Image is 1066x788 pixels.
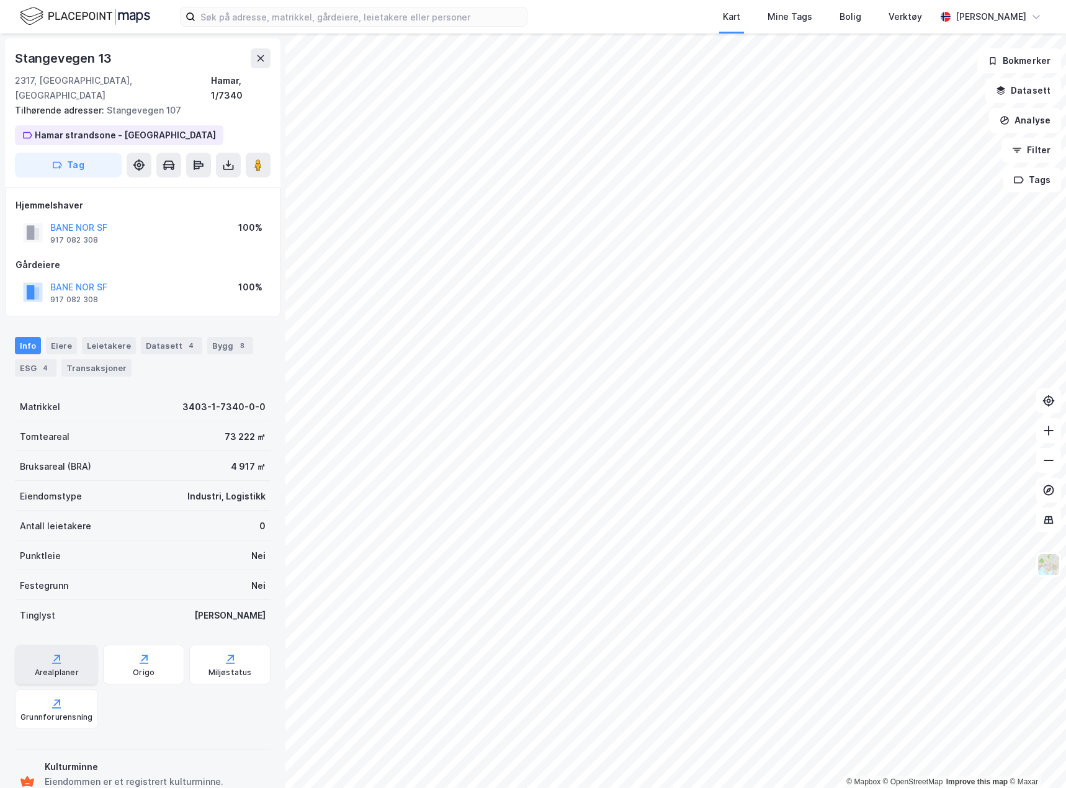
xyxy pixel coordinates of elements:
button: Bokmerker [977,48,1061,73]
button: Filter [1001,138,1061,163]
div: 3403-1-7340-0-0 [182,400,266,414]
div: 100% [238,220,262,235]
div: Stangevegen 107 [15,103,261,118]
div: 8 [236,339,248,352]
input: Søk på adresse, matrikkel, gårdeiere, leietakere eller personer [195,7,527,26]
div: Punktleie [20,548,61,563]
div: Kulturminne [45,759,266,774]
button: Datasett [985,78,1061,103]
button: Tag [15,153,122,177]
div: 4 [185,339,197,352]
img: logo.f888ab2527a4732fd821a326f86c7f29.svg [20,6,150,27]
div: 0 [259,519,266,534]
div: Tomteareal [20,429,69,444]
div: 917 082 308 [50,295,98,305]
div: Hamar, 1/7340 [211,73,271,103]
div: 4 [39,362,52,374]
div: Gårdeiere [16,257,270,272]
div: 4 917 ㎡ [231,459,266,474]
span: Tilhørende adresser: [15,105,107,115]
div: Datasett [141,337,202,354]
div: Hamar strandsone - [GEOGRAPHIC_DATA] [35,128,216,143]
a: OpenStreetMap [883,777,943,786]
div: Bolig [840,9,861,24]
div: ESG [15,359,56,377]
a: Improve this map [946,777,1008,786]
div: Origo [133,668,155,678]
div: Bruksareal (BRA) [20,459,91,474]
div: Mine Tags [768,9,812,24]
div: Hjemmelshaver [16,198,270,213]
div: Eiere [46,337,77,354]
iframe: Chat Widget [1004,728,1066,788]
div: Info [15,337,41,354]
div: Transaksjoner [61,359,132,377]
div: Kontrollprogram for chat [1004,728,1066,788]
div: Kart [723,9,740,24]
div: Industri, Logistikk [187,489,266,504]
div: Grunnforurensning [20,712,92,722]
div: Matrikkel [20,400,60,414]
button: Tags [1003,168,1061,192]
div: Arealplaner [35,668,79,678]
button: Analyse [989,108,1061,133]
div: [PERSON_NAME] [956,9,1026,24]
img: Z [1037,553,1060,576]
div: Miljøstatus [208,668,252,678]
div: 917 082 308 [50,235,98,245]
div: Verktøy [889,9,922,24]
div: Antall leietakere [20,519,91,534]
div: 100% [238,280,262,295]
div: 2317, [GEOGRAPHIC_DATA], [GEOGRAPHIC_DATA] [15,73,211,103]
div: Nei [251,548,266,563]
div: Leietakere [82,337,136,354]
div: Bygg [207,337,253,354]
div: 73 222 ㎡ [225,429,266,444]
a: Mapbox [846,777,880,786]
div: Tinglyst [20,608,55,623]
div: Festegrunn [20,578,68,593]
div: Stangevegen 13 [15,48,114,68]
div: Eiendomstype [20,489,82,504]
div: Nei [251,578,266,593]
div: [PERSON_NAME] [194,608,266,623]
